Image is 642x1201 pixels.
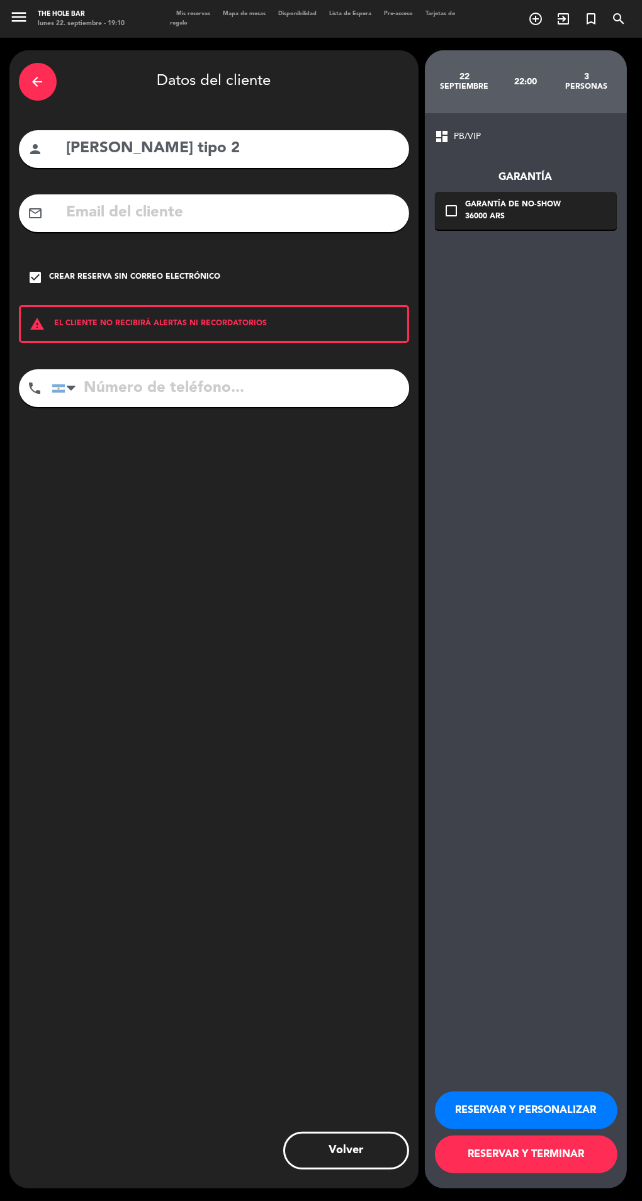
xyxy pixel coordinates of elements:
[50,271,221,284] div: Crear reserva sin correo electrónico
[323,11,378,16] span: Lista de Espera
[28,206,43,221] i: mail_outline
[435,1136,617,1173] button: RESERVAR Y TERMINAR
[435,129,450,144] span: dashboard
[28,142,43,157] i: person
[283,1132,409,1170] button: Volver
[28,381,43,396] i: phone
[9,8,28,30] button: menu
[378,11,419,16] span: Pre-acceso
[52,370,81,406] div: Argentina: +54
[495,60,556,104] div: 22:00
[21,316,55,332] i: warning
[583,11,599,26] i: turned_in_not
[170,11,217,16] span: Mis reservas
[272,11,323,16] span: Disponibilidad
[454,130,481,144] span: PB/VIP
[444,203,459,218] i: check_box_outline_blank
[19,60,409,104] div: Datos del cliente
[38,19,125,28] div: lunes 22. septiembre - 19:10
[611,11,626,26] i: search
[466,199,561,211] div: Garantía de no-show
[38,9,125,19] div: The Hole Bar
[52,369,409,407] input: Número de teléfono...
[434,72,495,82] div: 22
[435,1092,617,1129] button: RESERVAR Y PERSONALIZAR
[30,74,45,89] i: arrow_back
[556,11,571,26] i: exit_to_app
[9,8,28,26] i: menu
[28,270,43,285] i: check_box
[435,169,617,186] div: Garantía
[65,136,400,162] input: Nombre del cliente
[217,11,272,16] span: Mapa de mesas
[65,200,400,226] input: Email del cliente
[528,11,543,26] i: add_circle_outline
[556,72,617,82] div: 3
[19,305,409,343] div: EL CLIENTE NO RECIBIRÁ ALERTAS NI RECORDATORIOS
[466,211,561,223] div: 36000 ARS
[434,82,495,92] div: septiembre
[556,82,617,92] div: personas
